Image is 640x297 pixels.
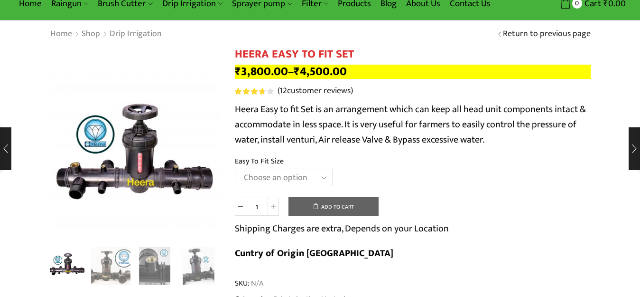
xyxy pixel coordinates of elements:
[250,278,263,289] span: N/A
[235,88,264,95] span: Rated out of 5 based on customer ratings
[50,28,162,40] nav: Breadcrumb
[235,102,591,147] p: Heera Easy to fit Set is an arrangement which can keep all head unit components intact & accommod...
[294,62,347,81] bdi: 4,500.00
[135,247,175,285] li: 3 / 8
[235,88,275,95] span: 12
[235,156,284,167] label: Easy To Fit Size
[288,197,379,216] button: Add to cart
[47,246,87,285] img: Heera Easy To Fit Set
[235,62,288,81] bdi: 3,800.00
[50,71,221,242] img: Heera Easy To Fit Set
[179,247,218,287] a: IMG_1483
[246,198,268,216] input: Product quantity
[47,247,87,285] li: 1 / 8
[279,84,287,98] span: 12
[81,28,101,40] a: Shop
[91,247,130,287] a: IMG_1477
[235,221,449,236] p: Shipping Charges are extra, Depends on your Location
[179,247,218,285] li: 4 / 8
[235,65,591,79] p: –
[50,71,221,242] div: 1 / 8
[109,28,162,40] a: Drip Irrigation
[50,28,73,40] a: Home
[278,85,353,97] a: (12customer reviews)
[91,247,130,285] li: 2 / 8
[235,62,241,81] span: ₹
[235,245,393,261] b: Cuntry of Origin [GEOGRAPHIC_DATA]
[235,278,591,289] span: SKU:
[235,88,273,95] div: Rated 3.83 out of 5
[294,62,300,81] span: ₹
[503,28,591,40] a: Return to previous page
[235,48,591,61] h1: HEERA EASY TO FIT SET
[135,247,175,287] a: IMG_1482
